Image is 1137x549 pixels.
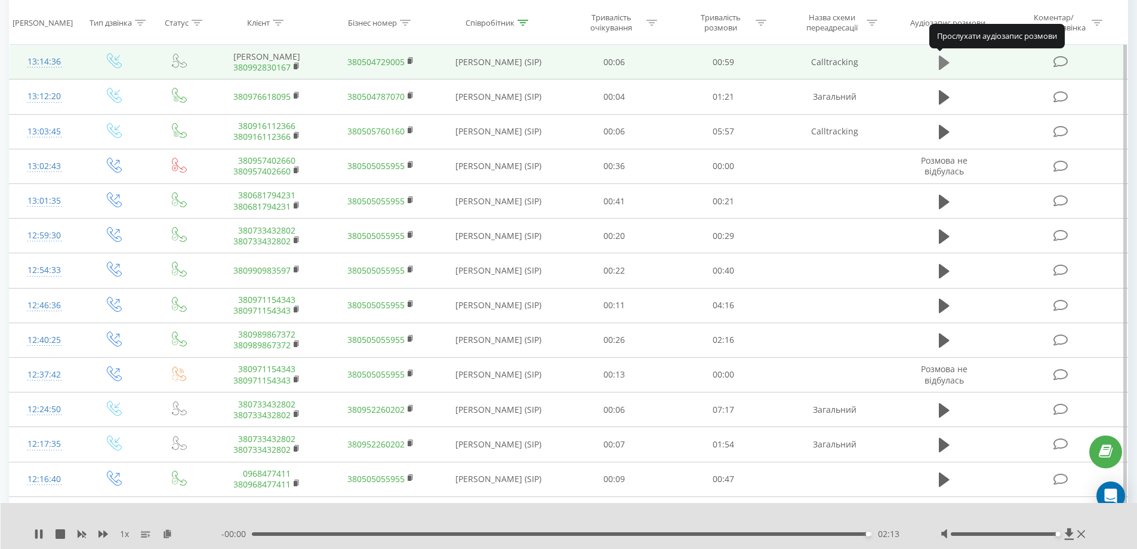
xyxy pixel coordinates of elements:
a: 380976618095 [233,91,291,102]
a: 380505055955 [347,299,405,311]
td: [PERSON_NAME] (SIP) [437,149,560,183]
td: 00:07 [560,427,669,462]
td: Calltracking [778,45,891,79]
td: 00:47 [669,462,778,496]
div: 13:12:20 [21,85,67,108]
div: Бізнес номер [348,17,397,27]
td: [PERSON_NAME] (SIP) [437,219,560,253]
div: Тривалість розмови [689,13,753,33]
a: 380505055955 [347,334,405,345]
span: 02:13 [878,528,899,540]
div: 12:37:42 [21,363,67,387]
div: [PERSON_NAME] [13,17,73,27]
div: Accessibility label [865,532,870,536]
div: Коментар/категорія дзвінка [1019,13,1089,33]
a: 380733432802 [233,409,291,421]
td: [PERSON_NAME] (SIP) [437,45,560,79]
a: 380971154343 [233,375,291,386]
a: 380681794231 [233,201,291,212]
div: 12:17:35 [21,433,67,456]
a: 380971154343 [238,363,295,375]
td: 00:13 [560,357,669,392]
td: [PERSON_NAME] (SIP) [437,114,560,149]
a: 380733432802 [238,433,295,444]
div: 13:01:35 [21,189,67,213]
td: [PERSON_NAME] (SIP) [437,288,560,323]
a: 380505760160 [347,125,405,137]
td: [PERSON_NAME] (SIP) [437,184,560,219]
a: 380989867372 [233,339,291,351]
td: 00:06 [560,45,669,79]
div: 12:24:50 [21,398,67,421]
td: 05:57 [669,114,778,149]
div: Тривалість очікування [580,13,643,33]
div: 12:54:33 [21,259,67,282]
td: 00:04 [560,79,669,114]
td: 00:06 [560,114,669,149]
a: 380505055955 [347,369,405,380]
a: 380505055955 [347,265,405,276]
td: 01:54 [669,427,778,462]
td: 04:16 [669,288,778,323]
td: 00:09 [560,462,669,496]
td: 00:21 [669,184,778,219]
div: Прослухати аудіозапис розмови [929,24,1065,48]
td: 00:29 [669,219,778,253]
td: 00:59 [669,45,778,79]
a: 380957402660 [238,155,295,166]
td: 00:43 [669,496,778,531]
td: 01:21 [669,79,778,114]
a: 380504787070 [347,91,405,102]
div: 12:46:36 [21,294,67,317]
div: 13:02:43 [21,155,67,178]
td: [PERSON_NAME] (SIP) [437,392,560,427]
a: 380916112366 [233,131,291,142]
td: [PERSON_NAME] (SIP) [437,427,560,462]
td: Calltracking [778,114,891,149]
a: 380505055955 [347,473,405,484]
td: 00:36 [560,149,669,183]
div: 13:03:45 [21,120,67,143]
td: 07:17 [669,392,778,427]
td: [PERSON_NAME] (SIP) [437,496,560,531]
td: 00:22 [560,253,669,288]
td: 00:06 [560,496,669,531]
td: 00:00 [669,357,778,392]
div: Клієнт [247,17,270,27]
a: 380916112366 [238,120,295,131]
div: 12:16:40 [21,468,67,491]
a: 380733432802 [238,225,295,236]
td: [PERSON_NAME] (SIP) [437,462,560,496]
a: 380971154343 [238,294,295,305]
a: 380968477411 [233,479,291,490]
a: 0968477411 [243,468,291,479]
a: 380733432802 [238,398,295,410]
td: Загальний [778,79,891,114]
a: 380505055955 [347,195,405,207]
a: 380505055955 [347,230,405,241]
td: [PERSON_NAME] (SIP) [437,253,560,288]
div: 13:14:36 [21,50,67,73]
a: 380971154343 [233,305,291,316]
div: Статус [165,17,189,27]
td: Загальний [778,427,891,462]
td: [PERSON_NAME] [210,496,323,531]
a: 380952260202 [347,404,405,415]
span: Розмова не відбулась [921,363,967,385]
a: 380989867372 [238,329,295,340]
a: 380952260202 [347,438,405,450]
a: 380681794231 [238,189,295,201]
td: 00:11 [560,288,669,323]
a: 380990983597 [233,265,291,276]
td: [PERSON_NAME] [210,45,323,79]
td: 00:41 [560,184,669,219]
span: Розмова не відбулась [921,155,967,177]
a: 380504729005 [347,56,405,68]
div: Accessibility label [1056,532,1061,536]
div: 12:15:46 [21,502,67,526]
a: 380733432802 [233,444,291,455]
div: Назва схеми переадресації [800,13,864,33]
td: [PERSON_NAME] (SIP) [437,79,560,114]
td: [PERSON_NAME] (SIP) [437,323,560,357]
a: 380505055955 [347,160,405,171]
